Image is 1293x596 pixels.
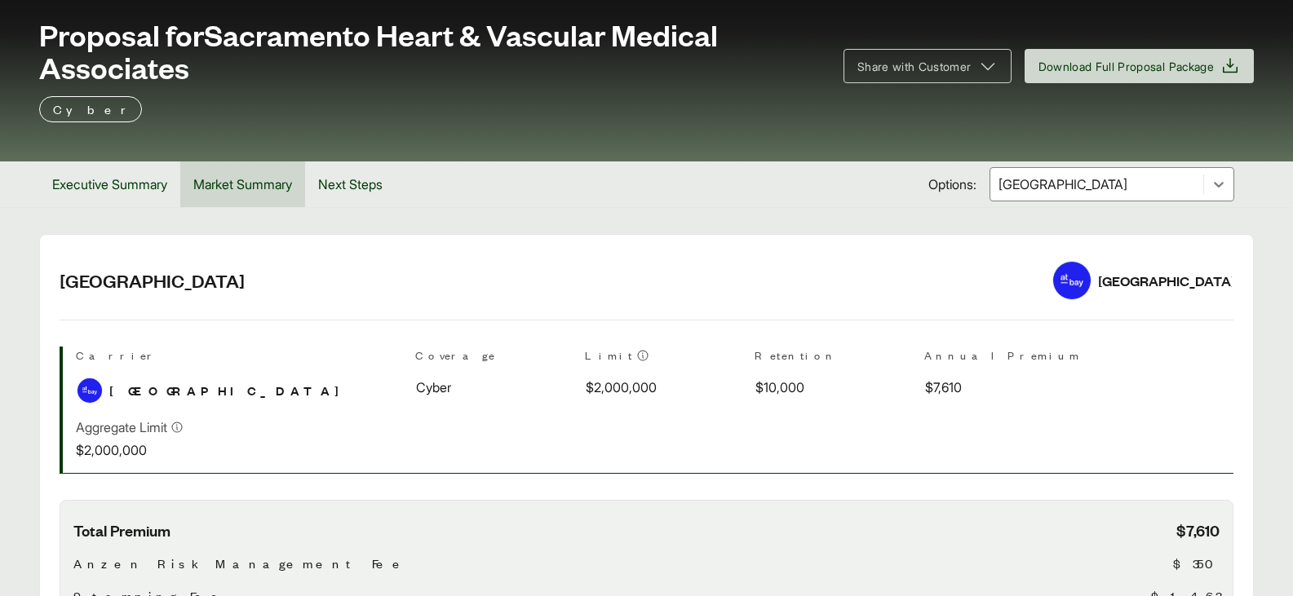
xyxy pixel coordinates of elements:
[924,347,1081,370] th: Annual Premium
[857,58,972,75] span: Share with Customer
[73,520,170,541] span: Total Premium
[1053,262,1091,299] img: At-Bay logo
[1176,520,1220,541] span: $7,610
[844,49,1012,83] button: Share with Customer
[755,347,911,370] th: Retention
[928,174,976,194] span: Options:
[76,417,167,437] p: Aggregate Limit
[60,268,1033,293] h2: [GEOGRAPHIC_DATA]
[585,347,742,370] th: Limit
[1025,49,1255,83] button: Download Full Proposal Package
[73,554,409,573] span: Anzen Risk Management Fee
[76,440,184,460] p: $2,000,000
[755,377,804,397] span: $10,000
[39,18,824,83] span: Proposal for Sacramento Heart & Vascular Medical Associates
[76,347,402,370] th: Carrier
[109,381,353,400] span: [GEOGRAPHIC_DATA]
[305,161,396,207] button: Next Steps
[586,377,657,397] span: $2,000,000
[416,377,451,397] span: Cyber
[39,161,180,207] button: Executive Summary
[415,347,572,370] th: Coverage
[1098,270,1235,292] div: [GEOGRAPHIC_DATA]
[77,378,102,403] img: At-Bay logo
[180,161,305,207] button: Market Summary
[925,377,962,397] span: $7,610
[1173,554,1220,573] span: $350
[53,99,128,119] p: Cyber
[1038,58,1215,75] span: Download Full Proposal Package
